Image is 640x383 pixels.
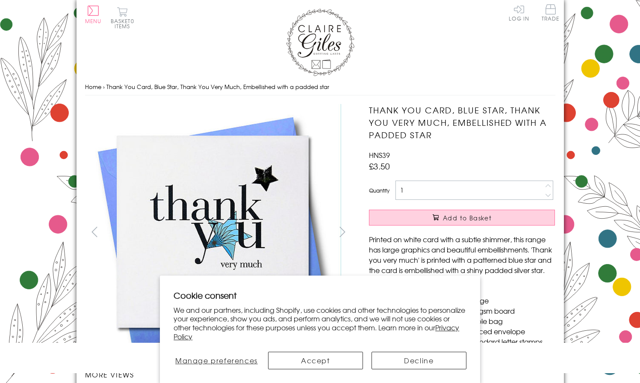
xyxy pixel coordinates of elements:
a: Home [85,83,101,91]
a: Privacy Policy [174,322,459,341]
button: Manage preferences [174,352,259,369]
button: Decline [372,352,466,369]
h3: More views [85,369,352,380]
label: Quantity [369,187,389,194]
span: › [103,83,105,91]
h1: Thank You Card, Blue Star, Thank You Very Much, Embellished with a padded star [369,104,555,141]
button: next [333,222,352,241]
img: Thank You Card, Blue Star, Thank You Very Much, Embellished with a padded star [85,104,341,360]
button: Accept [268,352,363,369]
span: Add to Basket [443,214,492,222]
span: Thank You Card, Blue Star, Thank You Very Much, Embellished with a padded star [106,83,329,91]
img: Thank You Card, Blue Star, Thank You Very Much, Embellished with a padded star [352,104,608,361]
p: We and our partners, including Shopify, use cookies and other technologies to personalize your ex... [174,306,466,341]
button: prev [85,222,104,241]
a: Trade [542,4,560,23]
span: HNS39 [369,150,390,160]
nav: breadcrumbs [85,78,555,96]
p: Printed on white card with a subtle shimmer, this range has large graphics and beautiful embellis... [369,234,555,275]
span: Trade [542,4,560,21]
span: 0 items [115,17,134,30]
span: Menu [85,17,102,25]
button: Add to Basket [369,210,555,226]
h2: Cookie consent [174,289,466,301]
button: Basket0 items [111,7,134,29]
span: £3.50 [369,160,390,172]
a: Log In [509,4,529,21]
button: Menu [85,6,102,24]
span: Manage preferences [175,355,258,365]
img: Claire Giles Greetings Cards [286,9,354,76]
